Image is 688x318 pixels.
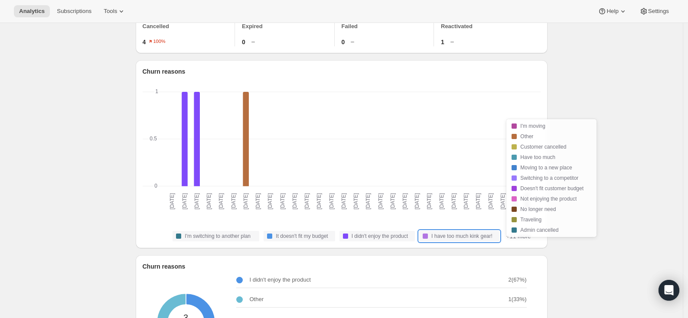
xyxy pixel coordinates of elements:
rect: Admin cancelled-14 0 [316,92,322,93]
text: [DATE] [218,193,224,210]
text: [DATE] [242,193,248,210]
text: [DATE] [414,193,420,210]
span: Moving to a new place [520,164,572,171]
span: Settings [648,8,669,15]
g: 2025-07-24: I'm switching to another plan 0,It doesn't fit my budget 0,I didn't enjoy the product... [301,92,313,186]
span: It doesn't fit my budget [276,233,328,240]
span: I'm moving [520,123,545,130]
rect: Admin cancelled-14 0 [194,92,200,93]
text: [DATE] [450,193,456,210]
g: 2025-07-17: I'm switching to another plan 0,It doesn't fit my budget 0,I didn't enjoy the product... [215,92,227,186]
rect: Other-5 1 [243,92,249,187]
g: 2025-07-20: I'm switching to another plan 0,It doesn't fit my budget 0,I didn't enjoy the product... [252,92,264,186]
p: Cancelled [143,22,235,31]
button: Switching to a competitor [508,173,595,183]
text: [DATE] [365,193,371,210]
g: 2025-08-06: I'm switching to another plan 0,It doesn't fit my budget 0,I didn't enjoy the product... [460,92,472,186]
rect: I didn't enjoy the product-2 1 [194,92,200,187]
text: 0.5 [150,136,157,142]
p: Reactivated [441,22,541,31]
rect: Admin cancelled-14 0 [439,92,445,93]
text: [DATE] [463,193,469,210]
text: [DATE] [499,193,505,210]
rect: Admin cancelled-14 0 [206,92,212,93]
g: 2025-08-09: I'm switching to another plan 0,It doesn't fit my budget 0,I didn't enjoy the product... [497,92,509,186]
button: Subscriptions [52,5,97,17]
button: I'm switching to another plan [173,231,259,241]
button: Help [593,5,632,17]
g: 2025-08-10: I'm switching to another plan 0,It doesn't fit my budget 0,I didn't enjoy the product... [509,92,521,186]
text: [DATE] [438,193,444,210]
rect: Admin cancelled-14 0 [463,92,469,93]
span: Other [520,133,533,140]
g: 2025-08-03: I'm switching to another plan 0,It doesn't fit my budget 0,I didn't enjoy the product... [423,92,435,186]
button: Traveling [508,214,595,225]
g: 2025-08-04: I'm switching to another plan 0,It doesn't fit my budget 0,I didn't enjoy the product... [436,92,448,186]
button: +11 more [504,231,534,241]
text: [DATE] [475,193,481,210]
rect: Admin cancelled-14 0 [524,92,530,93]
span: 4 [143,38,146,46]
span: Have too much [520,154,555,161]
rect: Admin cancelled-14 0 [365,92,371,93]
g: 2025-08-11: I'm switching to another plan 0,It doesn't fit my budget 0,I didn't enjoy the product... [521,92,533,186]
button: Admin cancelled [508,225,595,235]
span: I have too much kink gear! [431,233,492,240]
p: Churn reasons [143,262,186,271]
div: Open Intercom Messenger [659,280,679,301]
text: 100% [153,39,166,44]
text: [DATE] [316,193,322,210]
g: 2025-07-16: I'm switching to another plan 0,It doesn't fit my budget 0,I didn't enjoy the product... [203,92,215,186]
rect: Admin cancelled-14 0 [451,92,457,93]
button: I'm moving [508,121,595,131]
button: Customer cancelled [508,142,595,152]
g: 2025-08-01: I'm switching to another plan 0,It doesn't fit my budget 0,I didn't enjoy the product... [399,92,411,186]
g: 2025-07-18: I'm switching to another plan 0,It doesn't fit my budget 0,I didn't enjoy the product... [228,92,240,186]
span: Customer cancelled [520,143,566,150]
span: Tools [104,8,117,15]
rect: Admin cancelled-14 0 [390,92,396,93]
g: 2025-07-27: I'm switching to another plan 0,It doesn't fit my budget 0,I didn't enjoy the product... [338,92,350,186]
g: 2025-07-14: I'm switching to another plan 0,It doesn't fit my budget 0,I didn't enjoy the product... [179,92,191,187]
h2: Churn reasons [143,67,541,76]
g: 2025-07-30: I'm switching to another plan 0,It doesn't fit my budget 0,I didn't enjoy the product... [374,92,386,186]
text: 1 [155,88,158,94]
g: 2025-08-07: I'm switching to another plan 0,It doesn't fit my budget 0,I didn't enjoy the product... [472,92,484,186]
p: 2 ( 67 %) [509,276,527,284]
text: [DATE] [230,193,236,210]
text: 0 [154,183,157,189]
rect: Admin cancelled-14 0 [243,92,249,93]
button: I have too much kink gear! [419,231,499,241]
p: Failed [342,22,434,31]
button: It doesn't fit my budget [264,231,335,241]
text: [DATE] [377,193,383,210]
rect: Admin cancelled-14 0 [255,92,261,93]
g: 2025-07-23: I'm switching to another plan 0,It doesn't fit my budget 0,I didn't enjoy the product... [289,92,301,186]
text: [DATE] [193,193,199,210]
rect: Admin cancelled-14 0 [475,92,481,93]
button: Not enjoying the product [508,194,595,204]
rect: Admin cancelled-14 0 [169,92,175,93]
text: [DATE] [181,193,187,210]
span: Doesn't fit customer budget [520,185,584,192]
g: 2025-07-28: I'm switching to another plan 0,It doesn't fit my budget 0,I didn't enjoy the product... [350,92,362,186]
rect: Admin cancelled-14 0 [377,92,383,93]
text: [DATE] [389,193,395,210]
rect: Admin cancelled-14 0 [341,92,347,93]
g: 2025-07-21: I'm switching to another plan 0,It doesn't fit my budget 0,I didn't enjoy the product... [264,92,276,186]
text: [DATE] [401,193,408,210]
span: No longer need [520,206,556,213]
rect: Admin cancelled-14 0 [500,92,506,93]
text: [DATE] [291,193,297,210]
text: [DATE] [279,193,285,210]
span: 0 [242,38,245,46]
rect: Admin cancelled-14 0 [267,92,273,93]
button: Analytics [14,5,50,17]
button: Moving to a new place [508,162,595,173]
text: [DATE] [267,193,273,210]
g: 2025-08-08: I'm switching to another plan 0,It doesn't fit my budget 0,I didn't enjoy the product... [485,92,497,186]
g: 2025-08-05: I'm switching to another plan 0,It doesn't fit my budget 0,I didn't enjoy the product... [448,92,460,186]
rect: Admin cancelled-14 0 [426,92,432,93]
g: 2025-07-22: I'm switching to another plan 0,It doesn't fit my budget 0,I didn't enjoy the product... [276,92,288,186]
rect: Admin cancelled-14 0 [488,92,494,93]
